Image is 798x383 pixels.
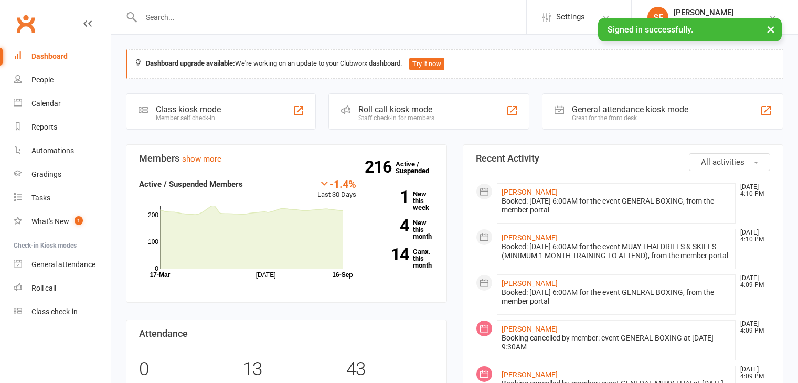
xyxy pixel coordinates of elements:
[31,99,61,108] div: Calendar
[365,159,396,175] strong: 216
[674,8,769,17] div: [PERSON_NAME]
[372,218,409,233] strong: 4
[14,163,111,186] a: Gradings
[156,114,221,122] div: Member self check-in
[31,194,50,202] div: Tasks
[31,123,57,131] div: Reports
[502,325,558,333] a: [PERSON_NAME]
[409,58,444,70] button: Try it now
[31,307,78,316] div: Class check-in
[182,154,221,164] a: show more
[674,17,769,27] div: Champions [PERSON_NAME]
[75,216,83,225] span: 1
[572,114,688,122] div: Great for the front desk
[647,7,668,28] div: SF
[372,219,434,240] a: 4New this month
[14,253,111,276] a: General attendance kiosk mode
[556,5,585,29] span: Settings
[502,188,558,196] a: [PERSON_NAME]
[13,10,39,37] a: Clubworx
[31,284,56,292] div: Roll call
[139,179,243,189] strong: Active / Suspended Members
[358,104,434,114] div: Roll call kiosk mode
[14,210,111,233] a: What's New1
[372,189,409,205] strong: 1
[761,18,780,40] button: ×
[146,59,235,67] strong: Dashboard upgrade available:
[31,52,68,60] div: Dashboard
[502,334,731,352] div: Booking cancelled by member: event GENERAL BOXING at [DATE] 9:30AM
[31,217,69,226] div: What's New
[689,153,770,171] button: All activities
[572,104,688,114] div: General attendance kiosk mode
[476,153,771,164] h3: Recent Activity
[358,114,434,122] div: Staff check-in for members
[372,247,409,262] strong: 14
[396,153,442,182] a: 216Active / Suspended
[14,300,111,324] a: Class kiosk mode
[701,157,744,167] span: All activities
[502,288,731,306] div: Booked: [DATE] 6:00AM for the event GENERAL BOXING, from the member portal
[735,184,770,197] time: [DATE] 4:10 PM
[14,68,111,92] a: People
[502,370,558,379] a: [PERSON_NAME]
[735,366,770,380] time: [DATE] 4:09 PM
[156,104,221,114] div: Class kiosk mode
[14,45,111,68] a: Dashboard
[14,139,111,163] a: Automations
[317,178,356,200] div: Last 30 Days
[31,76,54,84] div: People
[14,186,111,210] a: Tasks
[735,275,770,289] time: [DATE] 4:09 PM
[14,276,111,300] a: Roll call
[372,248,434,269] a: 14Canx. this month
[502,233,558,242] a: [PERSON_NAME]
[31,146,74,155] div: Automations
[14,92,111,115] a: Calendar
[502,279,558,288] a: [PERSON_NAME]
[31,260,95,269] div: General attendance
[735,229,770,243] time: [DATE] 4:10 PM
[139,328,434,339] h3: Attendance
[31,170,61,178] div: Gradings
[138,10,526,25] input: Search...
[126,49,783,79] div: We're working on an update to your Clubworx dashboard.
[139,153,434,164] h3: Members
[608,25,693,35] span: Signed in successfully.
[372,190,434,211] a: 1New this week
[502,242,731,260] div: Booked: [DATE] 6:00AM for the event MUAY THAI DRILLS & SKILLS (MINIMUM 1 MONTH TRAINING TO ATTEND...
[735,321,770,334] time: [DATE] 4:09 PM
[502,197,731,215] div: Booked: [DATE] 6:00AM for the event GENERAL BOXING, from the member portal
[317,178,356,189] div: -1.4%
[14,115,111,139] a: Reports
